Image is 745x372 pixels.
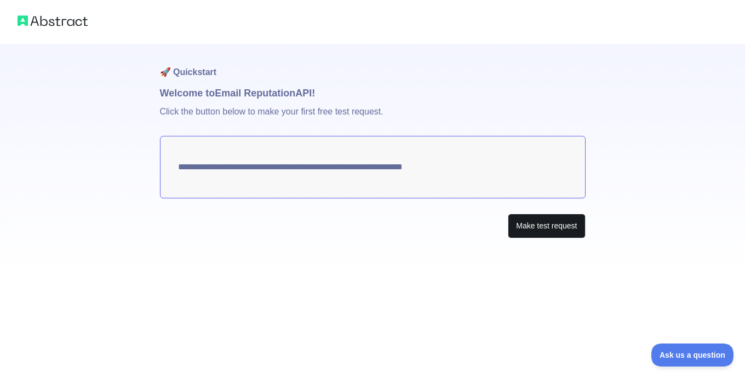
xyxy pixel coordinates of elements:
[18,13,88,28] img: Abstract logo
[651,344,734,367] iframe: Toggle Customer Support
[160,85,586,101] h1: Welcome to Email Reputation API!
[508,214,585,238] button: Make test request
[160,44,586,85] h1: 🚀 Quickstart
[160,101,586,136] p: Click the button below to make your first free test request.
